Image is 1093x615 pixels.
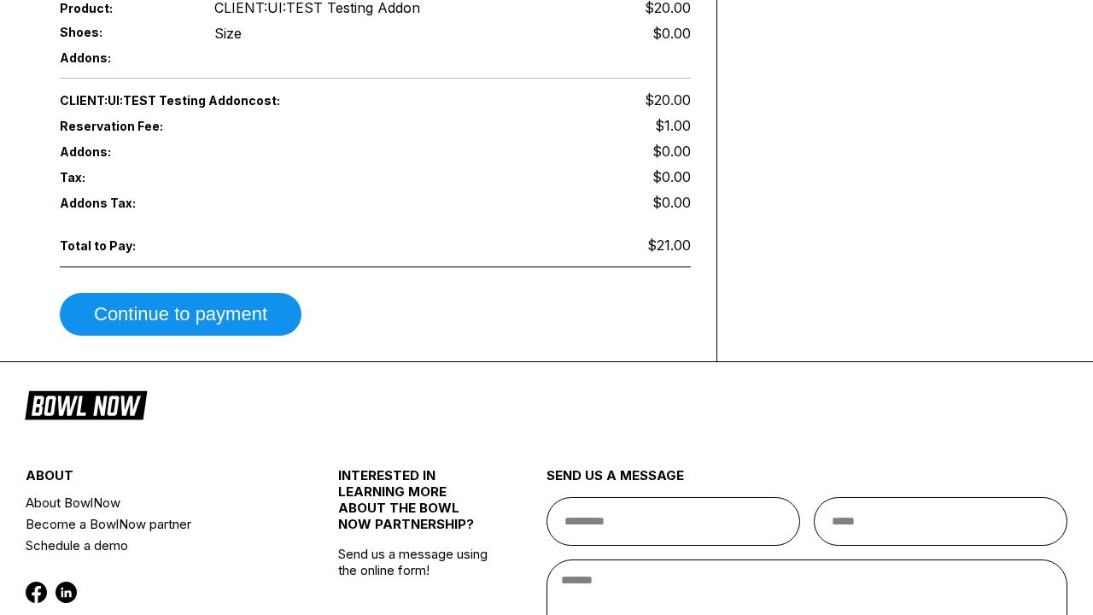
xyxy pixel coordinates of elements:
[652,168,691,185] span: $0.00
[60,50,186,65] span: Addons:
[647,237,691,254] span: $21.00
[60,119,376,133] span: Reservation Fee:
[655,117,691,134] span: $1.00
[60,144,186,159] span: Addons:
[60,238,186,253] span: Total to Pay:
[26,492,286,513] a: About BowlNow
[60,196,186,210] span: Addons Tax:
[652,143,691,160] span: $0.00
[60,293,301,336] button: Continue to payment
[338,467,494,546] div: INTERESTED IN LEARNING MORE ABOUT THE BOWL NOW PARTNERSHIP?
[214,25,242,42] div: Size
[60,1,186,15] span: Product:
[652,194,691,211] span: $0.00
[60,25,186,39] span: Shoes:
[645,91,691,108] span: $20.00
[60,170,186,184] span: Tax:
[26,467,286,492] div: about
[652,25,691,42] div: $0.00
[26,535,286,556] a: Schedule a demo
[60,93,376,108] span: CLIENT:UI:TEST Testing Addon cost:
[26,513,286,535] a: Become a BowlNow partner
[546,467,1067,497] div: send us a message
